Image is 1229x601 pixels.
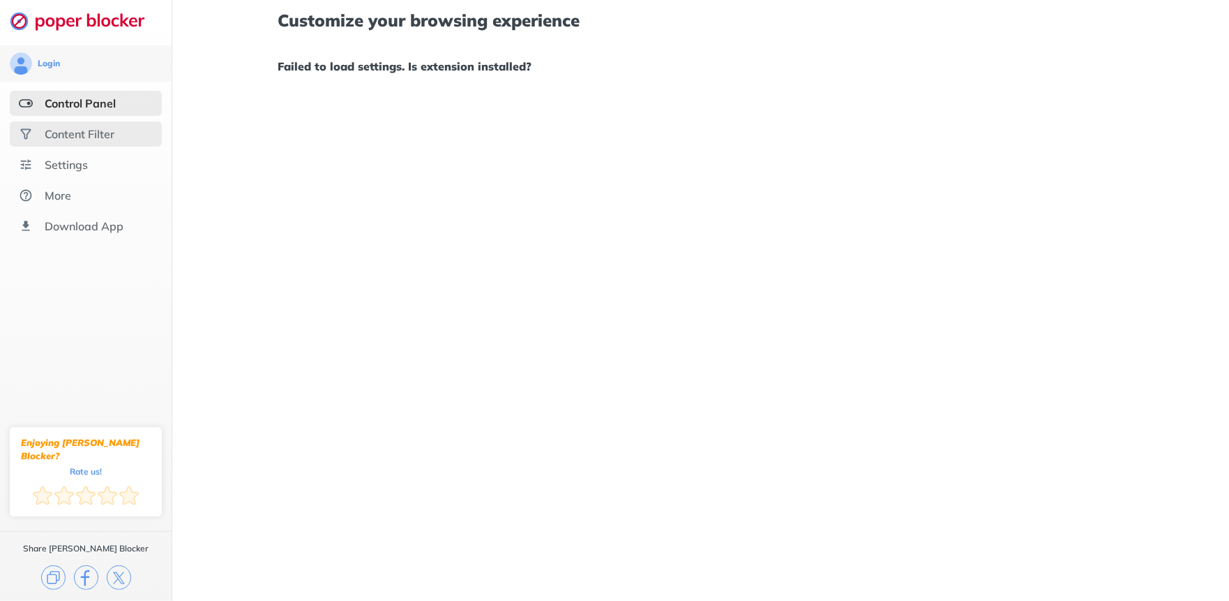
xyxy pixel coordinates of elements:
div: Download App [45,219,123,233]
img: download-app.svg [19,219,33,233]
img: settings.svg [19,158,33,172]
img: features-selected.svg [19,96,33,110]
div: Content Filter [45,127,114,141]
div: Enjoying [PERSON_NAME] Blocker? [21,436,151,463]
h1: Customize your browsing experience [278,11,1124,29]
div: Control Panel [45,96,116,110]
div: Settings [45,158,88,172]
div: Login [38,58,60,69]
img: copy.svg [41,565,66,590]
div: Share [PERSON_NAME] Blocker [23,543,149,554]
img: facebook.svg [74,565,98,590]
img: logo-webpage.svg [10,11,160,31]
img: x.svg [107,565,131,590]
img: social.svg [19,127,33,141]
div: More [45,188,71,202]
div: Rate us! [70,468,102,475]
img: about.svg [19,188,33,202]
img: avatar.svg [10,52,32,75]
h1: Failed to load settings. Is extension installed? [278,57,1124,75]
